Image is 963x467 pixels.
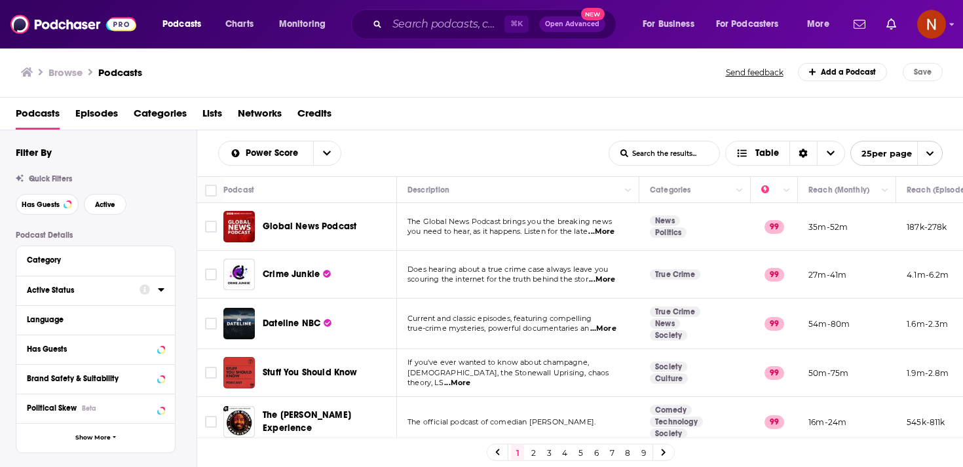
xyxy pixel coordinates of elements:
[789,141,817,165] div: Sort Direction
[16,146,52,159] h2: Filter By
[27,311,164,327] button: Language
[808,221,848,233] p: 35m-52m
[27,341,164,357] button: Has Guests
[263,221,356,232] span: Global News Podcast
[650,362,687,372] a: Society
[917,10,946,39] span: Logged in as AdelNBM
[134,103,187,130] a: Categories
[95,201,115,208] span: Active
[444,378,470,388] span: ...More
[907,318,949,329] p: 1.6m-2.3m
[765,366,784,379] p: 99
[765,317,784,330] p: 99
[205,221,217,233] span: Toggle select row
[716,15,779,33] span: For Podcasters
[218,141,341,166] h2: Choose List sort
[205,367,217,379] span: Toggle select row
[588,227,614,237] span: ...More
[27,345,153,354] div: Has Guests
[650,269,700,280] a: True Crime
[633,14,711,35] button: open menu
[807,15,829,33] span: More
[907,221,947,233] p: 187k-278k
[907,367,949,379] p: 1.9m-2.8m
[621,445,634,460] a: 8
[558,445,571,460] a: 4
[16,423,175,453] button: Show More
[761,182,780,198] div: Power Score
[223,182,254,198] div: Podcast
[263,220,356,233] a: Global News Podcast
[313,141,341,165] button: open menu
[798,14,846,35] button: open menu
[407,358,589,367] span: If you've ever wanted to know about champagne,
[650,417,703,427] a: Technology
[581,8,605,20] span: New
[297,103,331,130] a: Credits
[82,404,96,413] div: Beta
[27,286,131,295] div: Active Status
[16,231,176,240] p: Podcast Details
[270,14,343,35] button: open menu
[27,403,77,413] span: Political Skew
[542,445,556,460] a: 3
[589,274,615,285] span: ...More
[263,317,331,330] a: Dateline NBC
[407,227,588,236] span: you need to hear, as it happens. Listen for the late
[27,374,153,383] div: Brand Safety & Suitability
[917,10,946,39] img: User Profile
[75,434,111,441] span: Show More
[153,14,218,35] button: open menu
[650,318,680,329] a: News
[238,103,282,130] span: Networks
[851,143,912,164] span: 25 per page
[725,141,845,166] h2: Choose View
[223,308,255,339] a: Dateline NBC
[511,445,524,460] a: 1
[263,318,320,329] span: Dateline NBC
[205,416,217,428] span: Toggle select row
[850,141,943,166] button: open menu
[407,417,595,426] span: The official podcast of comedian [PERSON_NAME].
[27,370,164,386] button: Brand Safety & Suitability
[907,269,949,280] p: 4.1m-6.2m
[225,15,254,33] span: Charts
[27,255,156,265] div: Category
[27,400,164,416] button: Political SkewBeta
[765,268,784,281] p: 99
[202,103,222,130] a: Lists
[650,428,687,439] a: Society
[364,9,629,39] div: Search podcasts, credits, & more...
[27,252,164,268] button: Category
[765,220,784,233] p: 99
[16,103,60,130] span: Podcasts
[650,405,692,415] a: Comedy
[223,259,255,290] img: Crime Junkie
[84,194,126,215] button: Active
[263,268,331,281] a: Crime Junkie
[650,307,700,317] a: True Crime
[545,21,599,28] span: Open Advanced
[10,12,136,37] a: Podchaser - Follow, Share and Rate Podcasts
[848,13,871,35] a: Show notifications dropdown
[765,415,784,428] p: 99
[75,103,118,130] a: Episodes
[808,417,846,428] p: 16m-24m
[808,318,850,329] p: 54m-80m
[162,15,201,33] span: Podcasts
[407,314,592,323] span: Current and classic episodes, featuring compelling
[650,227,687,238] a: Politics
[650,182,690,198] div: Categories
[407,265,608,274] span: Does hearing about a true crime case always leave you
[650,330,687,341] a: Society
[205,269,217,280] span: Toggle select row
[917,10,946,39] button: Show profile menu
[808,182,869,198] div: Reach (Monthly)
[650,215,680,226] a: News
[708,14,798,35] button: open menu
[798,63,888,81] a: Add a Podcast
[650,373,688,384] a: Culture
